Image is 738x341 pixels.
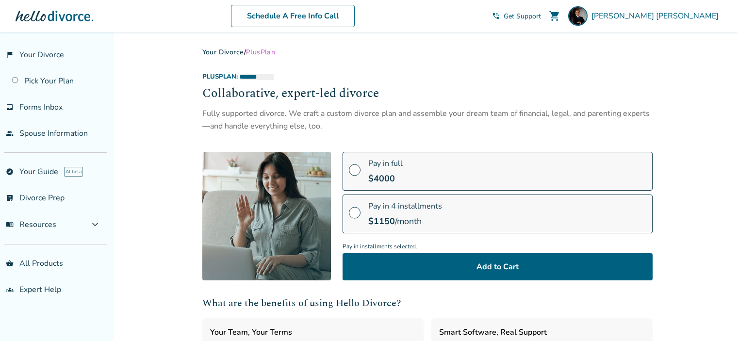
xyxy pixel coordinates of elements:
a: Schedule A Free Info Call [231,5,355,27]
iframe: Chat Widget [689,294,738,341]
span: groups [6,286,14,293]
span: shopping_cart [549,10,560,22]
span: [PERSON_NAME] [PERSON_NAME] [591,11,722,21]
a: phone_in_talkGet Support [492,12,541,21]
span: phone_in_talk [492,12,500,20]
div: Fully supported divorce. We craft a custom divorce plan and assemble your dream team of financial... [202,107,653,133]
a: Your Divorce [202,48,244,57]
span: list_alt_check [6,194,14,202]
div: /month [368,215,442,227]
div: / [202,48,653,57]
h2: Collaborative, expert-led divorce [202,85,653,103]
span: Pay in 4 installments [368,201,442,211]
span: Resources [6,219,56,230]
h3: Your Team, Your Terms [210,326,416,339]
span: inbox [6,103,14,111]
span: Pay in full [368,158,403,169]
span: Plus Plan [246,48,275,57]
span: Get Support [504,12,541,21]
span: menu_book [6,221,14,228]
button: Add to Cart [343,253,653,280]
span: people [6,130,14,137]
img: Gil Gonzales [568,6,588,26]
span: Pay in installments selected. [343,240,653,253]
span: explore [6,168,14,176]
span: Plus Plan: [202,72,238,81]
span: $ 1150 [368,215,395,227]
h2: What are the benefits of using Hello Divorce? [202,296,653,310]
span: expand_more [89,219,101,230]
span: $ 4000 [368,173,395,184]
span: shopping_basket [6,260,14,267]
img: [object Object] [202,152,331,280]
span: flag_2 [6,51,14,59]
span: AI beta [64,167,83,177]
h3: Smart Software, Real Support [439,326,645,339]
span: Forms Inbox [19,102,63,113]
